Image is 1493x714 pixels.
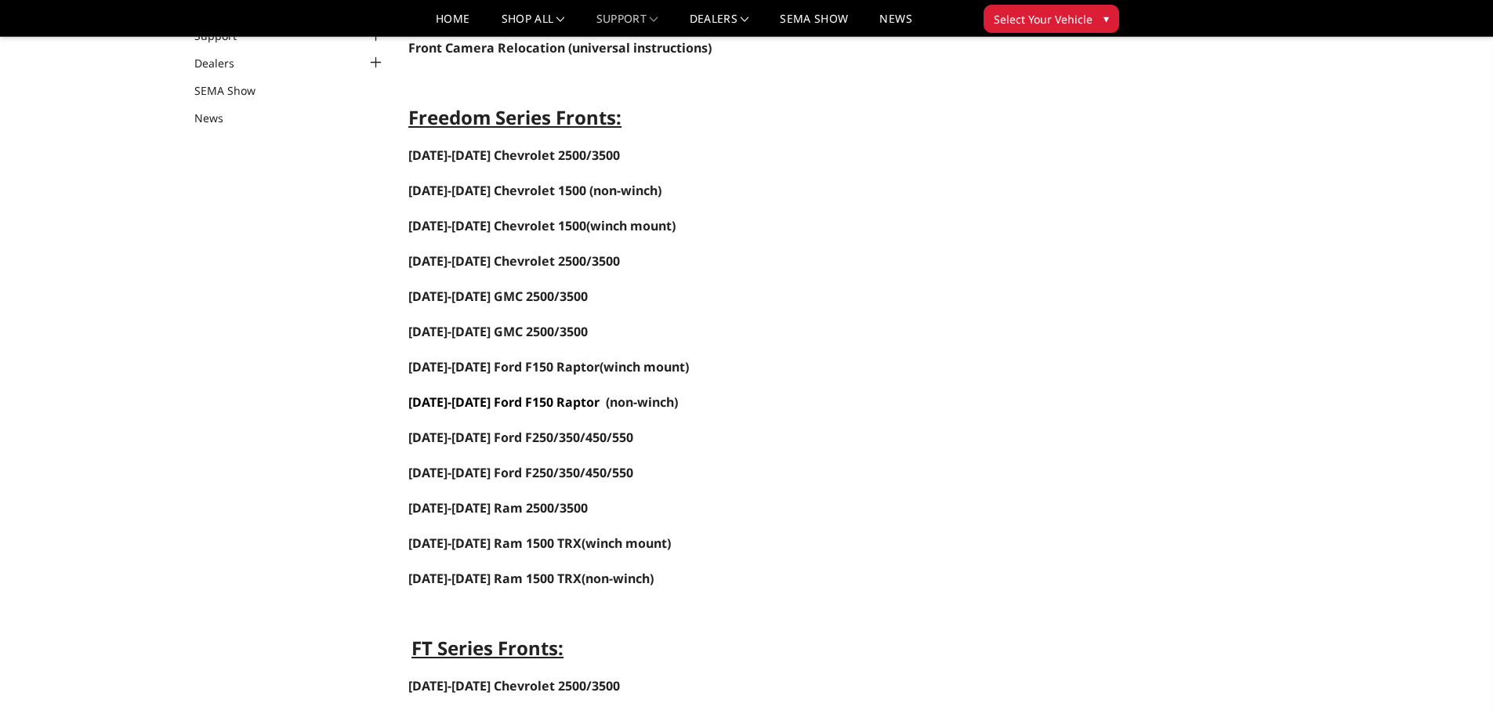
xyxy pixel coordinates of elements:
[408,466,633,480] a: [DATE]-[DATE] Ford F250/350/450/550
[408,536,582,551] a: [DATE]-[DATE] Ram 1500 TRX
[408,429,633,446] a: [DATE]-[DATE] Ford F250/350/450/550
[582,535,671,552] span: (winch mount)
[408,464,633,481] span: [DATE]-[DATE] Ford F250/350/450/550
[879,13,911,36] a: News
[408,254,620,269] a: [DATE]-[DATE] Chevrolet 2500/3500
[596,13,658,36] a: Support
[408,288,588,305] a: [DATE]-[DATE] GMC 2500/3500
[408,104,621,130] span: Freedom Series Fronts:
[408,358,689,375] span: (winch mount)
[606,393,678,411] span: (non-winch)
[436,13,469,36] a: Home
[408,323,588,340] span: [DATE]-[DATE] GMC 2500/3500
[994,11,1093,27] span: Select Your Vehicle
[408,182,586,199] span: [DATE]-[DATE] Chevrolet 1500
[408,252,620,270] span: [DATE]-[DATE] Chevrolet 2500/3500
[194,82,275,99] a: SEMA Show
[502,13,565,36] a: shop all
[408,393,600,411] span: [DATE]-[DATE] Ford F150 Raptor
[408,183,586,198] a: [DATE]-[DATE] Chevrolet 1500
[408,570,654,587] span: (non-winch)
[589,182,661,199] span: (non-winch)
[780,13,848,36] a: SEMA Show
[408,677,620,694] a: [DATE]-[DATE] Chevrolet 2500/3500
[984,5,1119,33] button: Select Your Vehicle
[408,395,600,410] a: [DATE]-[DATE] Ford F150 Raptor
[408,324,588,339] a: [DATE]-[DATE] GMC 2500/3500
[408,39,712,56] a: Front Camera Relocation (universal instructions)
[194,110,243,126] a: News
[408,358,600,375] a: [DATE]-[DATE] Ford F150 Raptor
[408,147,620,164] a: [DATE]-[DATE] Chevrolet 2500/3500
[408,535,582,552] span: [DATE]-[DATE] Ram 1500 TRX
[411,635,563,661] strong: FT Series Fronts:
[1103,10,1109,27] span: ▾
[194,55,254,71] a: Dealers
[408,499,588,516] a: [DATE]-[DATE] Ram 2500/3500
[690,13,749,36] a: Dealers
[408,570,582,587] a: [DATE]-[DATE] Ram 1500 TRX
[408,217,586,234] a: [DATE]-[DATE] Chevrolet 1500
[408,217,676,234] span: (winch mount)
